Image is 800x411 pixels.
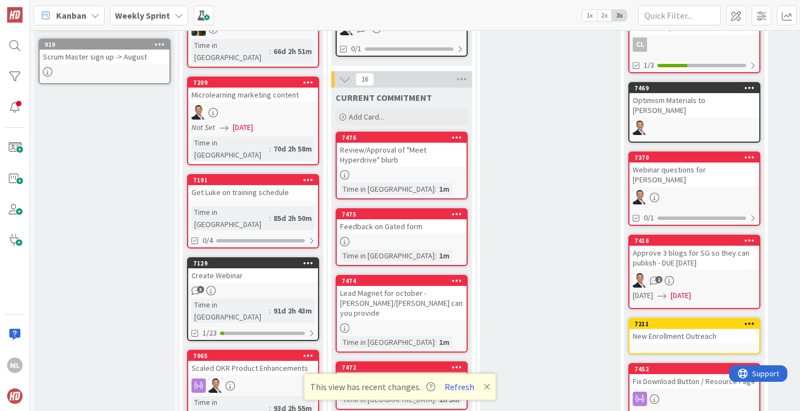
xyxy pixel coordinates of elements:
[7,7,23,23] img: Visit kanbanzone.com
[310,380,435,393] span: This view has recent changes.
[629,37,759,52] div: CL
[633,273,647,288] img: SL
[655,276,662,283] span: 2
[337,133,467,143] div: 7476
[342,364,467,371] div: 7472
[269,212,271,224] span: :
[644,212,654,224] span: 0/1
[342,134,467,142] div: 7476
[188,258,318,283] div: 7129Create Webinar
[188,378,318,393] div: SL
[629,319,759,343] div: 7211New Enrollment Outreach
[337,219,467,234] div: Feedback on Gated form
[269,143,271,155] span: :
[202,327,217,339] span: 1/23
[336,361,468,410] a: 7472top CTA MCLTime in [GEOGRAPHIC_DATA]:1h 5m
[629,236,759,246] div: 7416
[193,259,318,267] div: 7129
[193,352,318,360] div: 7065
[340,336,435,348] div: Time in [GEOGRAPHIC_DATA]
[435,183,436,195] span: :
[187,257,319,341] a: 7129Create WebinarTime in [GEOGRAPHIC_DATA]:91d 2h 43m1/23
[209,378,223,393] img: SL
[612,10,627,21] span: 3x
[191,105,206,120] img: SL
[629,121,759,135] div: SL
[351,43,361,55] span: 0/1
[56,9,86,22] span: Kanban
[7,388,23,404] img: avatar
[337,133,467,167] div: 7476Review/Approval of "Meet Hyperdrive" blurb
[193,176,318,184] div: 7191
[39,39,171,84] a: 919Scrum Master sign up -> August
[340,250,435,262] div: Time in [GEOGRAPHIC_DATA]
[188,258,318,268] div: 7129
[336,275,468,353] a: 7474Lead Magnet for october - [PERSON_NAME]/[PERSON_NAME] can you provideTime in [GEOGRAPHIC_DATA...
[188,175,318,199] div: 7191Get Luke on training schedule
[629,83,759,93] div: 7469
[355,73,374,86] span: 16
[629,364,759,374] div: 7452
[629,319,759,329] div: 7211
[336,92,432,103] span: CURRENT COMMITMENT
[441,380,478,394] button: Refresh
[188,88,318,102] div: Microlearning marketing content
[634,84,759,92] div: 7469
[628,9,760,73] a: Make HubSpot decisionCL1/3
[188,78,318,102] div: 7209Microlearning marketing content
[342,210,467,218] div: 7475
[629,329,759,343] div: New Enrollment Outreach
[633,290,653,301] span: [DATE]
[671,290,691,301] span: [DATE]
[633,37,647,52] div: CL
[435,336,436,348] span: :
[628,235,760,309] a: 7416Approve 3 blogs for SG so they can publish - DUE [DATE]SL[DATE][DATE]
[644,60,654,71] span: 1/3
[193,79,318,86] div: 7209
[188,351,318,375] div: 7065Scaled OKR Product Enhancements
[40,40,169,64] div: 919Scrum Master sign up -> August
[337,363,467,372] div: 7472
[202,235,213,246] span: 0/4
[629,364,759,388] div: 7452Fix Download Button / Resource Page
[45,41,169,48] div: 919
[188,185,318,199] div: Get Luke on training schedule
[40,50,169,64] div: Scrum Master sign up -> August
[337,276,467,320] div: 7474Lead Magnet for october - [PERSON_NAME]/[PERSON_NAME] can you provide
[629,83,759,117] div: 7469Optimism Materials to [PERSON_NAME]
[340,183,435,195] div: Time in [GEOGRAPHIC_DATA]
[634,365,759,373] div: 7452
[188,105,318,120] div: SL
[638,6,721,25] input: Quick Filter...
[188,268,318,283] div: Create Webinar
[271,143,315,155] div: 70d 2h 58m
[191,206,269,230] div: Time in [GEOGRAPHIC_DATA]
[436,183,452,195] div: 1m
[629,236,759,270] div: 7416Approve 3 blogs for SG so they can publish - DUE [DATE]
[271,305,315,317] div: 91d 2h 43m
[436,336,452,348] div: 1m
[349,112,384,122] span: Add Card...
[191,137,269,161] div: Time in [GEOGRAPHIC_DATA]
[337,372,467,387] div: top CTA MCL
[188,78,318,88] div: 7209
[197,286,204,293] span: 3
[629,93,759,117] div: Optimism Materials to [PERSON_NAME]
[629,273,759,288] div: SL
[633,121,647,135] img: SL
[633,190,647,204] img: SL
[337,143,467,167] div: Review/Approval of "Meet Hyperdrive" blurb
[337,363,467,387] div: 7472top CTA MCL
[269,45,271,57] span: :
[271,45,315,57] div: 66d 2h 51m
[337,209,467,219] div: 7475
[191,122,215,132] i: Not Set
[634,154,759,161] div: 7370
[191,39,269,63] div: Time in [GEOGRAPHIC_DATA]
[188,351,318,361] div: 7065
[342,277,467,285] div: 7474
[188,175,318,185] div: 7191
[628,152,760,226] a: 7370Webinar questions for [PERSON_NAME]SL0/1
[271,212,315,224] div: 85d 2h 50m
[188,361,318,375] div: Scaled OKR Product Enhancements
